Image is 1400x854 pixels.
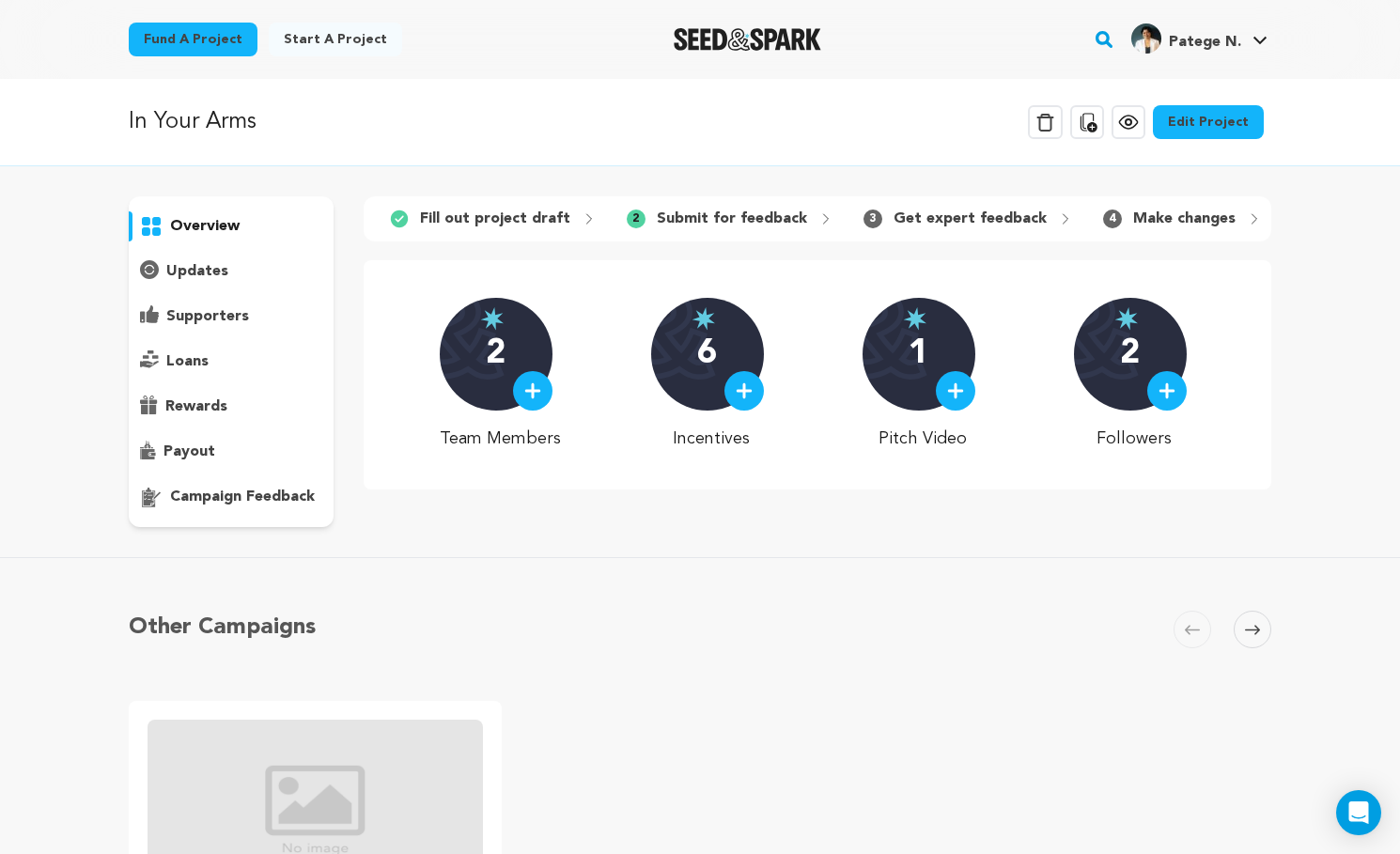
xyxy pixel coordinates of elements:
[627,210,646,228] span: 2
[166,350,209,373] p: loans
[1131,23,1161,54] img: 16d9a2dc1303305f.jpg
[129,347,334,377] button: loans
[1128,20,1271,59] span: Patege N.'s Profile
[420,208,570,230] p: Fill out project draft
[129,211,334,241] button: overview
[657,208,807,230] p: Submit for feedback
[170,486,315,508] p: campaign feedback
[863,210,882,228] span: 3
[1103,210,1122,228] span: 4
[170,215,240,238] p: overview
[1074,426,1195,452] p: Followers
[1169,35,1241,50] span: Patege N.
[697,335,717,373] p: 6
[129,482,334,512] button: campaign feedback
[894,208,1047,230] p: Get expert feedback
[166,260,228,283] p: updates
[651,426,772,452] p: Incentives
[129,23,257,56] a: Fund a project
[129,392,334,422] button: rewards
[129,611,316,644] h5: Other Campaigns
[1120,335,1140,373] p: 2
[863,426,984,452] p: Pitch Video
[674,28,821,51] a: Seed&Spark Homepage
[1336,790,1381,835] div: Open Intercom Messenger
[166,305,249,328] p: supporters
[440,426,561,452] p: Team Members
[129,256,334,287] button: updates
[736,382,753,399] img: plus.svg
[1153,105,1264,139] a: Edit Project
[129,105,257,139] p: In Your Arms
[1133,208,1236,230] p: Make changes
[486,335,506,373] p: 2
[1159,382,1175,399] img: plus.svg
[165,396,227,418] p: rewards
[524,382,541,399] img: plus.svg
[947,382,964,399] img: plus.svg
[129,437,334,467] button: payout
[1131,23,1241,54] div: Patege N.'s Profile
[129,302,334,332] button: supporters
[163,441,215,463] p: payout
[269,23,402,56] a: Start a project
[1128,20,1271,54] a: Patege N.'s Profile
[909,335,928,373] p: 1
[674,28,821,51] img: Seed&Spark Logo Dark Mode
